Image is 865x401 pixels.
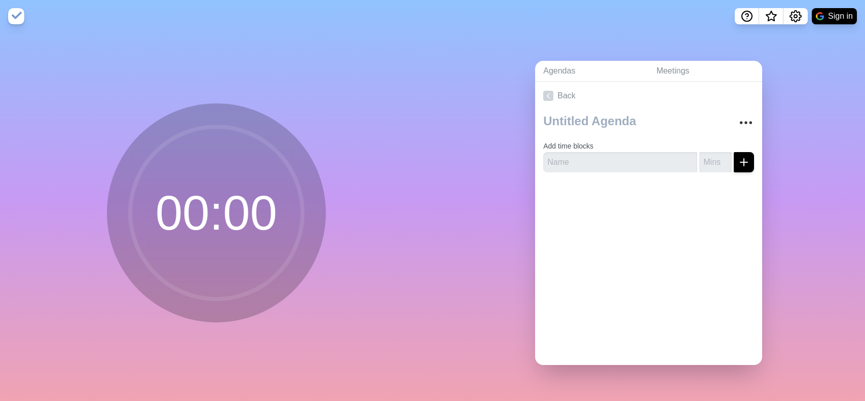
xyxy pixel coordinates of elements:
label: Add time blocks [543,142,593,150]
a: Agendas [535,61,648,82]
a: Meetings [648,61,762,82]
button: Sign in [812,8,857,24]
button: Settings [783,8,808,24]
button: Help [735,8,759,24]
img: google logo [816,12,824,20]
button: What’s new [759,8,783,24]
input: Name [543,152,697,172]
button: More [736,113,756,133]
input: Mins [699,152,732,172]
a: Back [535,82,762,110]
img: timeblocks logo [8,8,24,24]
